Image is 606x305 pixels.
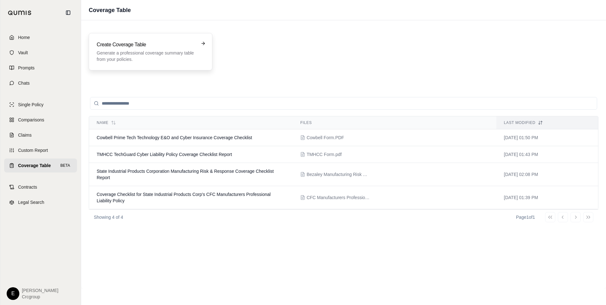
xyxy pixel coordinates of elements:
[18,101,43,108] span: Single Policy
[306,134,344,141] span: Cowbell Form.PDF
[18,132,32,138] span: Claims
[4,30,77,44] a: Home
[89,6,131,15] h1: Coverage Table
[18,65,35,71] span: Prompts
[496,186,598,209] td: [DATE] 01:39 PM
[94,214,123,220] p: Showing 4 of 4
[18,162,51,169] span: Coverage Table
[59,162,72,169] span: BETA
[97,135,252,140] span: Cowbell Prime Tech Technology E&O and Cyber Insurance Coverage Checklist
[97,152,232,157] span: TMHCC TechGuard Cyber Liability Policy Coverage Checklist Report
[496,129,598,146] td: [DATE] 01:50 PM
[7,287,19,300] div: E
[18,80,30,86] span: Chats
[18,184,37,190] span: Contracts
[4,195,77,209] a: Legal Search
[22,287,58,294] span: [PERSON_NAME]
[18,49,28,56] span: Vault
[306,171,370,178] span: Bezaley Manufacturing Risk & Response.pdf
[306,151,341,158] span: TMHCC Form.pdf
[504,120,590,125] div: Last modified
[97,50,196,62] p: Generate a professional coverage summary table from your policies.
[97,192,271,203] span: Coverage Checklist for State Industrial Products Corp's CFC Manufacturers Professional Liability ...
[18,117,44,123] span: Comparisons
[18,147,48,153] span: Custom Report
[496,163,598,186] td: [DATE] 02:08 PM
[4,143,77,157] a: Custom Report
[516,214,535,220] div: Page 1 of 1
[97,120,285,125] div: Name
[18,34,30,41] span: Home
[306,194,370,201] span: CFC Manufacturers Professional v1.0.PDF
[18,199,44,205] span: Legal Search
[496,146,598,163] td: [DATE] 01:43 PM
[63,8,73,18] button: Collapse sidebar
[4,61,77,75] a: Prompts
[22,294,58,300] span: Crcgroup
[97,41,196,49] h3: Create Coverage Table
[4,46,77,60] a: Vault
[8,10,32,15] img: Qumis Logo
[4,180,77,194] a: Contracts
[4,76,77,90] a: Chats
[293,116,496,129] th: Files
[4,159,77,172] a: Coverage TableBETA
[4,128,77,142] a: Claims
[4,98,77,112] a: Single Policy
[4,113,77,127] a: Comparisons
[97,169,274,180] span: State Industrial Products Corporation Manufacturing Risk & Response Coverage Checklist Report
